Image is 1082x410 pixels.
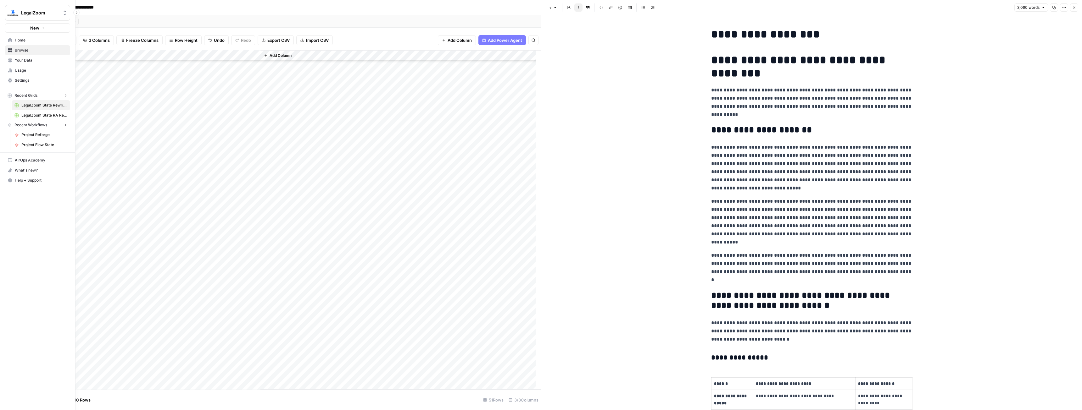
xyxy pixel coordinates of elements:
span: LegalZoom [21,10,59,16]
a: Settings [5,75,70,85]
button: Recent Workflows [5,120,70,130]
span: New [30,25,39,31]
button: What's new? [5,165,70,175]
a: Your Data [5,55,70,65]
span: Browse [15,47,67,53]
span: LegalZoom State Rewrites INC [21,102,67,108]
span: Home [15,37,67,43]
span: Your Data [15,57,67,63]
span: Export CSV [267,37,290,43]
span: Import CSV [306,37,329,43]
span: Undo [214,37,225,43]
img: LegalZoom Logo [7,7,19,19]
button: Add Column [261,52,294,60]
button: Import CSV [296,35,333,45]
span: Add Column [270,53,292,58]
span: Add Column [448,37,472,43]
a: Home [5,35,70,45]
span: Add 10 Rows [65,397,91,403]
span: LegalZoom State RA Rewrites [21,112,67,118]
span: Project Flow State [21,142,67,148]
span: Usage [15,68,67,73]
div: What's new? [5,166,70,175]
div: 3/3 Columns [506,395,541,405]
span: Row Height [175,37,198,43]
button: 3 Columns [79,35,114,45]
span: Freeze Columns [126,37,159,43]
button: Row Height [165,35,202,45]
a: LegalZoom State Rewrites INC [12,100,70,110]
a: Usage [5,65,70,75]
span: AirOps Academy [15,157,67,163]
button: Workspace: LegalZoom [5,5,70,21]
button: Help + Support [5,175,70,185]
button: Recent Grids [5,91,70,100]
a: LegalZoom State RA Rewrites [12,110,70,120]
span: Settings [15,78,67,83]
button: Redo [231,35,255,45]
button: Freeze Columns [116,35,163,45]
button: Undo [204,35,229,45]
span: Recent Grids [14,93,37,98]
a: AirOps Academy [5,155,70,165]
span: Help + Support [15,178,67,183]
span: Add Power Agent [488,37,522,43]
span: 3 Columns [89,37,110,43]
button: New [5,23,70,33]
span: Recent Workflows [14,122,47,128]
button: Add Power Agent [478,35,526,45]
a: Project Reforge [12,130,70,140]
span: Project Reforge [21,132,67,138]
div: 51 Rows [481,395,506,405]
a: Project Flow State [12,140,70,150]
button: 3,090 words [1014,3,1048,12]
button: Export CSV [258,35,294,45]
button: Add Column [438,35,476,45]
span: 3,090 words [1017,5,1040,10]
a: Browse [5,45,70,55]
span: Redo [241,37,251,43]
